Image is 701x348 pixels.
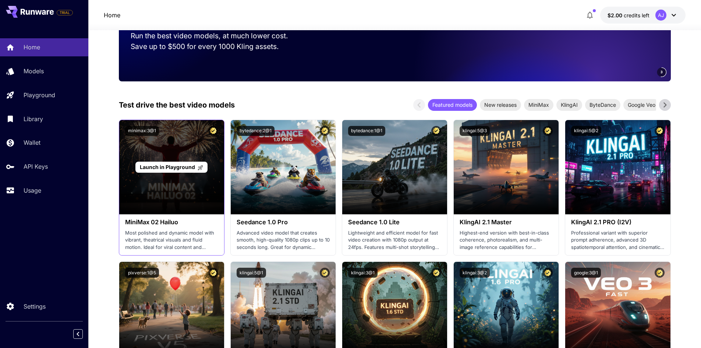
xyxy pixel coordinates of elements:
[135,162,207,173] a: Launch in Playground
[208,126,218,136] button: Certified Model – Vetted for best performance and includes a commercial license.
[125,229,218,251] p: Most polished and dynamic model with vibrant, theatrical visuals and fluid motion. Ideal for vira...
[623,99,660,111] div: Google Veo
[237,219,330,226] h3: Seedance 1.0 Pro
[237,268,266,278] button: klingai:5@1
[104,11,120,20] a: Home
[320,126,330,136] button: Certified Model – Vetted for best performance and includes a commercial license.
[24,67,44,75] p: Models
[24,138,40,147] p: Wallet
[431,126,441,136] button: Certified Model – Vetted for best performance and includes a commercial license.
[571,126,601,136] button: klingai:5@2
[140,164,195,170] span: Launch in Playground
[431,268,441,278] button: Certified Model – Vetted for best performance and includes a commercial license.
[524,99,553,111] div: MiniMax
[460,126,490,136] button: klingai:5@3
[556,101,582,109] span: KlingAI
[623,101,660,109] span: Google Veo
[460,229,553,251] p: Highest-end version with best-in-class coherence, photorealism, and multi-image reference capabil...
[428,99,477,111] div: Featured models
[571,268,601,278] button: google:3@1
[79,327,88,341] div: Collapse sidebar
[57,8,73,17] span: Add your payment card to enable full platform functionality.
[600,7,686,24] button: $2.00AJ
[348,126,385,136] button: bytedance:1@1
[460,268,490,278] button: klingai:3@2
[571,219,664,226] h3: KlingAI 2.1 PRO (I2V)
[237,126,275,136] button: bytedance:2@1
[125,219,218,226] h3: MiniMax 02 Hailuo
[571,229,664,251] p: Professional variant with superior prompt adherence, advanced 3D spatiotemporal attention, and ci...
[655,126,665,136] button: Certified Model – Vetted for best performance and includes a commercial license.
[208,268,218,278] button: Certified Model – Vetted for best performance and includes a commercial license.
[608,11,649,19] div: $2.00
[104,11,120,20] nav: breadcrumb
[655,268,665,278] button: Certified Model – Vetted for best performance and includes a commercial license.
[24,162,48,171] p: API Keys
[125,126,159,136] button: minimax:3@1
[480,101,521,109] span: New releases
[543,126,553,136] button: Certified Model – Vetted for best performance and includes a commercial license.
[524,101,553,109] span: MiniMax
[24,43,40,52] p: Home
[131,31,302,41] p: Run the best video models, at much lower cost.
[428,101,477,109] span: Featured models
[661,69,663,75] span: 3
[24,115,43,123] p: Library
[342,120,447,214] img: alt
[24,186,41,195] p: Usage
[348,268,378,278] button: klingai:3@1
[585,101,620,109] span: ByteDance
[237,229,330,251] p: Advanced video model that creates smooth, high-quality 1080p clips up to 10 seconds long. Great f...
[73,329,83,339] button: Collapse sidebar
[125,268,159,278] button: pixverse:1@5
[624,12,649,18] span: credits left
[231,120,336,214] img: alt
[320,268,330,278] button: Certified Model – Vetted for best performance and includes a commercial license.
[556,99,582,111] div: KlingAI
[348,229,441,251] p: Lightweight and efficient model for fast video creation with 1080p output at 24fps. Features mult...
[131,41,302,52] p: Save up to $500 for every 1000 Kling assets.
[608,12,624,18] span: $2.00
[480,99,521,111] div: New releases
[24,302,46,311] p: Settings
[543,268,553,278] button: Certified Model – Vetted for best performance and includes a commercial license.
[585,99,620,111] div: ByteDance
[119,99,235,110] p: Test drive the best video models
[454,120,559,214] img: alt
[24,91,55,99] p: Playground
[57,10,72,15] span: TRIAL
[460,219,553,226] h3: KlingAI 2.1 Master
[348,219,441,226] h3: Seedance 1.0 Lite
[655,10,666,21] div: AJ
[565,120,670,214] img: alt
